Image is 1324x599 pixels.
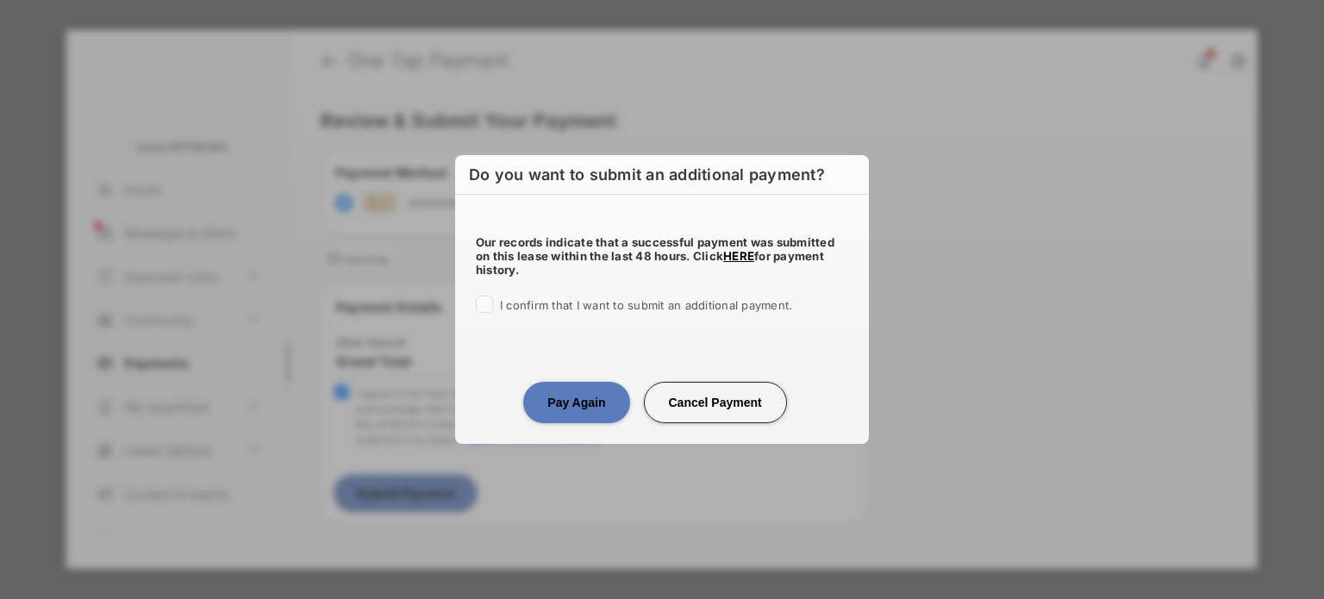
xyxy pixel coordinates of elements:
button: Pay Again [523,382,629,423]
h2: Do you want to submit an additional payment? [455,155,869,195]
span: I confirm that I want to submit an additional payment. [500,298,792,312]
h5: Our records indicate that a successful payment was submitted on this lease within the last 48 hou... [476,235,848,277]
a: HERE [723,249,754,263]
button: Cancel Payment [644,382,787,423]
